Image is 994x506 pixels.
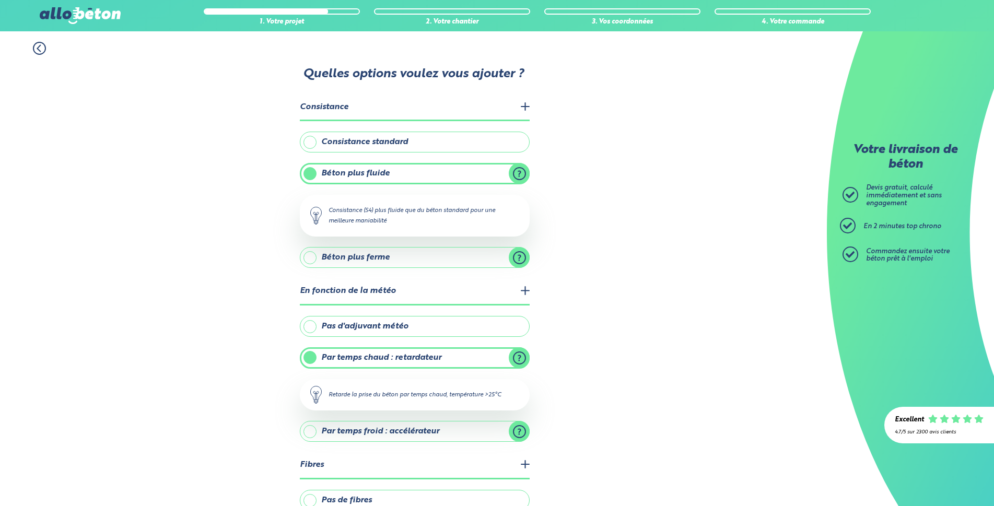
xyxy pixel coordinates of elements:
div: 1. Votre projet [204,18,360,26]
div: 3. Vos coordonnées [544,18,700,26]
iframe: Help widget launcher [901,465,983,495]
label: Pas d'adjuvant météo [300,316,530,337]
legend: Consistance [300,95,530,121]
label: Béton plus fluide [300,163,530,184]
div: 2. Votre chantier [374,18,530,26]
div: Consistance (S4) plus fluide que du béton standard pour une meilleure maniabilité [300,195,530,237]
label: Béton plus ferme [300,247,530,268]
div: 4. Votre commande [715,18,871,26]
div: Retarde la prise du béton par temps chaud, température >25°C [300,379,530,410]
img: allobéton [40,7,120,24]
legend: Fibres [300,452,530,479]
label: Consistance standard [300,132,530,152]
p: Quelles options voulez vous ajouter ? [299,67,529,82]
label: Par temps chaud : retardateur [300,347,530,368]
legend: En fonction de la météo [300,278,530,305]
label: Par temps froid : accélérateur [300,421,530,442]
